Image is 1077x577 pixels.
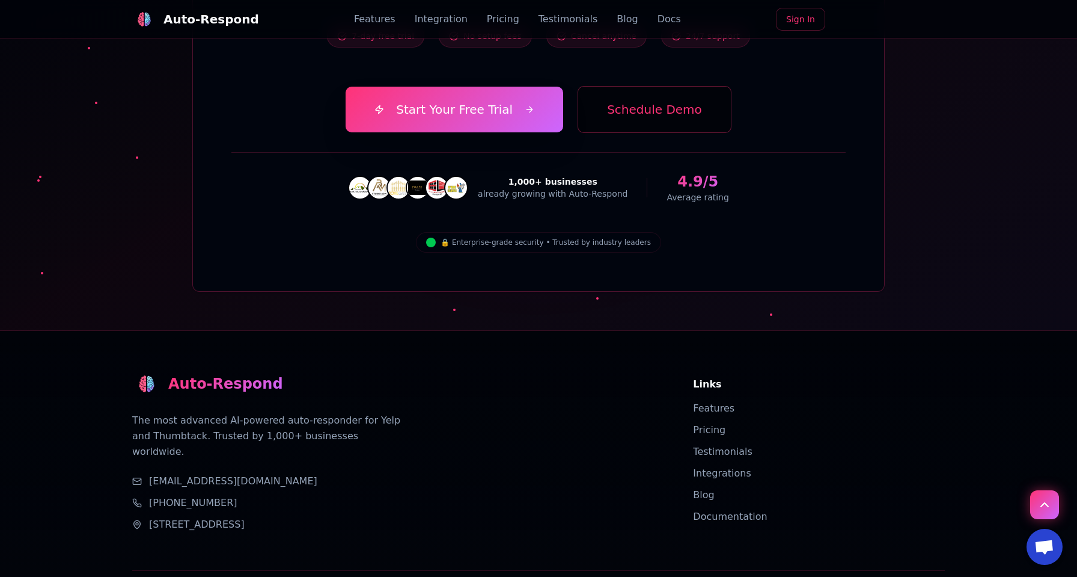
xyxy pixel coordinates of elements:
button: Schedule Demo [578,86,731,133]
img: logo.svg [137,12,151,26]
a: [EMAIL_ADDRESS][DOMAIN_NAME] [149,474,317,489]
img: HVAC & Insulation Gurus [447,178,466,197]
img: Royal Garage Door & Gate Services [389,178,408,197]
a: Start Your Free Trial [346,87,563,132]
a: Docs [657,12,681,26]
h3: Links [693,377,945,392]
a: Open chat [1027,529,1063,565]
a: [PHONE_NUMBER] [149,496,237,510]
div: 1,000+ businesses [478,176,627,188]
img: CA Electrical Group [350,178,370,197]
a: Testimonials [538,12,598,26]
a: Features [693,403,734,414]
a: Blog [617,12,638,26]
span: [STREET_ADDRESS] [149,517,245,532]
a: Documentation [693,511,767,522]
a: Integrations [693,467,751,479]
a: Features [354,12,395,26]
img: EL Garage Doors [427,178,447,197]
a: Integration [415,12,468,26]
iframe: Sign in with Google Button [829,7,951,33]
span: 🔒 Enterprise-grade security • Trusted by industry leaders [441,238,651,247]
button: Scroll to top [1030,490,1059,519]
a: Auto-Respond [132,7,259,31]
div: 4.9/5 [667,172,728,191]
a: Blog [693,489,714,501]
div: already growing with Auto-Respond [478,188,627,200]
div: Average rating [667,191,728,203]
p: The most advanced AI-powered auto-responder for Yelp and Thumbtack. Trusted by 1,000+ businesses ... [132,413,401,460]
img: Auto-Respond Best Yelp Auto Responder [138,375,155,392]
div: Auto-Respond [163,11,259,28]
div: Auto-Respond [168,374,283,393]
a: Pricing [693,424,725,436]
img: Power Builders [408,178,427,197]
img: Studio Abm Builders [370,178,389,197]
a: Testimonials [693,446,752,457]
a: Sign In [776,8,825,31]
a: Pricing [487,12,519,26]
